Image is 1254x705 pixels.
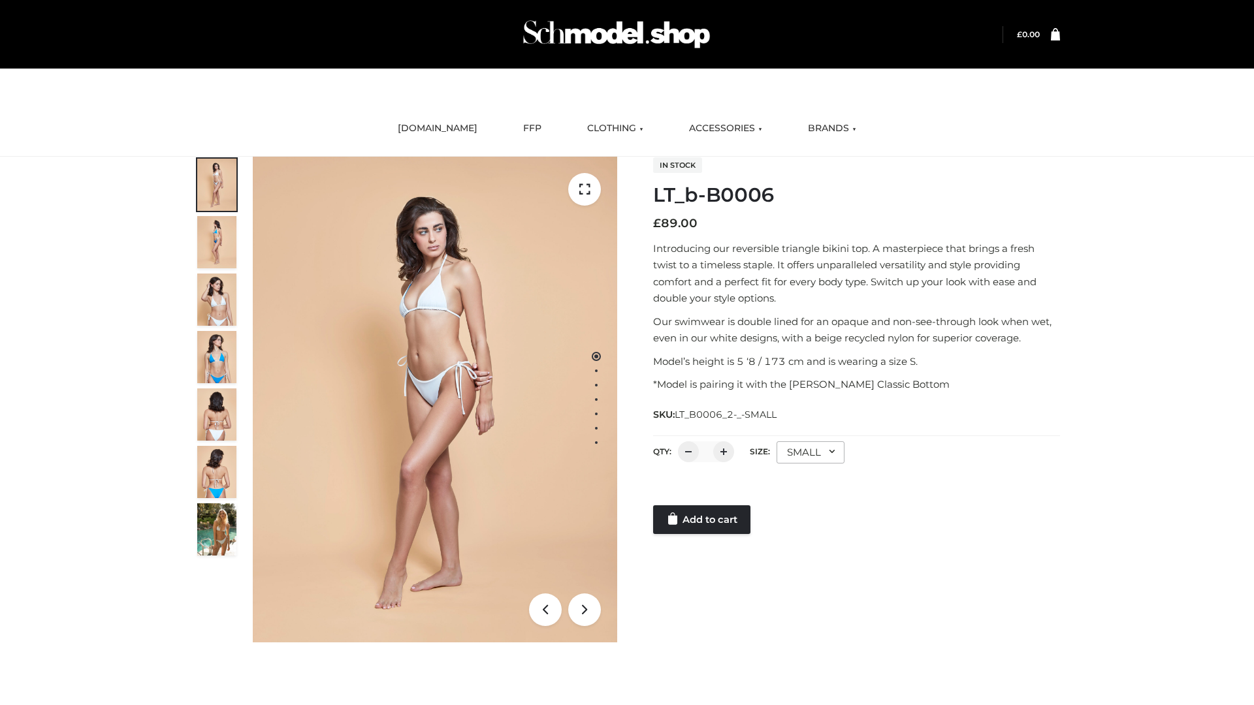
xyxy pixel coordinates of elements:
[1017,29,1022,39] span: £
[197,446,236,498] img: ArielClassicBikiniTop_CloudNine_AzureSky_OW114ECO_8-scaled.jpg
[653,216,661,230] span: £
[1017,29,1040,39] bdi: 0.00
[653,183,1060,207] h1: LT_b-B0006
[197,216,236,268] img: ArielClassicBikiniTop_CloudNine_AzureSky_OW114ECO_2-scaled.jpg
[653,505,750,534] a: Add to cart
[798,114,866,143] a: BRANDS
[653,353,1060,370] p: Model’s height is 5 ‘8 / 173 cm and is wearing a size S.
[653,376,1060,393] p: *Model is pairing it with the [PERSON_NAME] Classic Bottom
[653,157,702,173] span: In stock
[197,274,236,326] img: ArielClassicBikiniTop_CloudNine_AzureSky_OW114ECO_3-scaled.jpg
[675,409,777,420] span: LT_B0006_2-_-SMALL
[679,114,772,143] a: ACCESSORIES
[197,388,236,441] img: ArielClassicBikiniTop_CloudNine_AzureSky_OW114ECO_7-scaled.jpg
[197,159,236,211] img: ArielClassicBikiniTop_CloudNine_AzureSky_OW114ECO_1-scaled.jpg
[653,313,1060,347] p: Our swimwear is double lined for an opaque and non-see-through look when wet, even in our white d...
[750,446,770,456] label: Size:
[253,157,617,642] img: ArielClassicBikiniTop_CloudNine_AzureSky_OW114ECO_1
[197,331,236,383] img: ArielClassicBikiniTop_CloudNine_AzureSky_OW114ECO_4-scaled.jpg
[513,114,551,143] a: FFP
[1017,29,1040,39] a: £0.00
[777,441,844,463] div: SMALL
[653,216,698,230] bdi: 89.00
[653,240,1060,307] p: Introducing our reversible triangle bikini top. A masterpiece that brings a fresh twist to a time...
[653,407,778,422] span: SKU:
[197,503,236,556] img: Arieltop_CloudNine_AzureSky2.jpg
[577,114,653,143] a: CLOTHING
[653,446,671,456] label: QTY:
[388,114,487,143] a: [DOMAIN_NAME]
[519,8,715,60] img: Schmodel Admin 964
